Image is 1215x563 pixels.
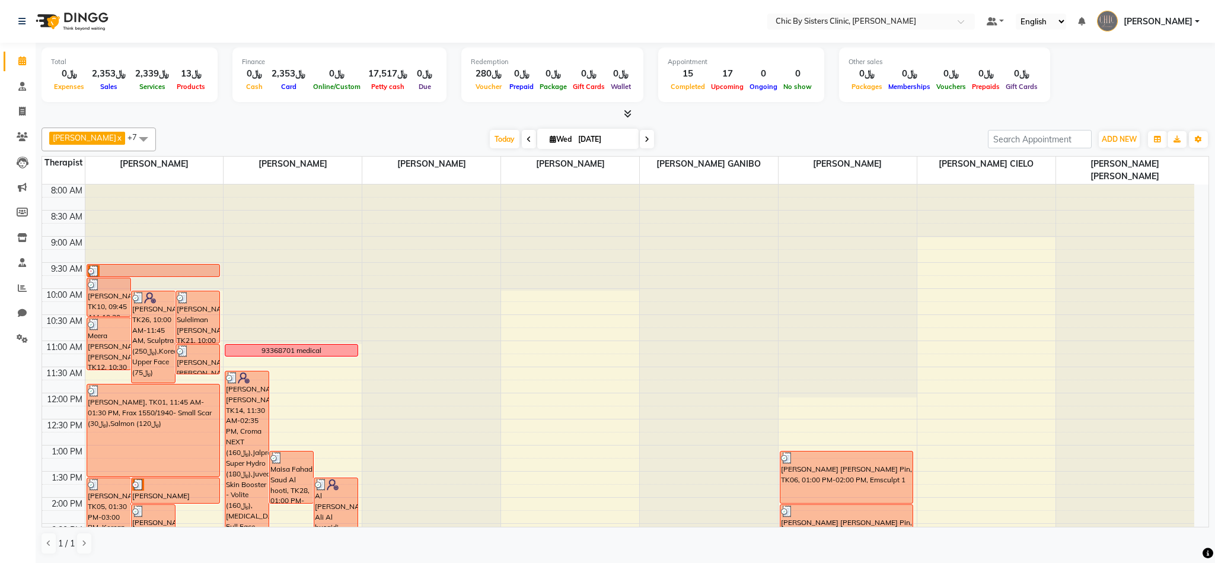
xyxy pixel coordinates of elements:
span: [PERSON_NAME] [85,157,224,171]
span: No show [780,82,815,91]
div: [PERSON_NAME] [PERSON_NAME], TK14, 11:30 AM-02:35 PM, Croma NEXT (﷼160),Jalpro Super Hydro (﷼180)... [225,371,269,534]
div: 1:00 PM [49,446,85,458]
span: Sales [97,82,120,91]
span: Online/Custom [310,82,363,91]
div: Therapist [42,157,85,169]
span: Wallet [608,82,634,91]
span: Prepaid [506,82,537,91]
span: Upcoming [708,82,747,91]
div: ﷼0 [412,67,437,81]
a: x [116,133,122,142]
span: Products [174,82,208,91]
div: [PERSON_NAME] [PERSON_NAME] Pin, TK06, 01:00 PM-02:00 PM, Emsculpt 1 [780,451,913,503]
div: ﷼280 [471,67,506,81]
div: ﷼0 [570,67,608,81]
div: [PERSON_NAME], TK05, 01:30 PM-03:00 PM, Korean Full Face (﷼120) [87,478,130,556]
div: 9:30 AM [49,263,85,275]
div: ﷼2,339 [130,67,174,81]
div: ﷼0 [310,67,363,81]
div: [PERSON_NAME] Suleliman [PERSON_NAME], TK21, 10:00 AM-11:00 AM, Derma Fillers (1 ml) - [MEDICAL_D... [176,291,219,343]
div: ﷼2,353 [267,67,310,81]
div: ﷼0 [933,67,969,81]
div: 0 [780,67,815,81]
div: 10:00 AM [44,289,85,301]
span: Prepaids [969,82,1003,91]
div: [PERSON_NAME] Musabah [PERSON_NAME] [PERSON_NAME], TK17, 01:30 PM-02:00 PM, Consultation [132,478,219,503]
div: 12:30 PM [44,419,85,432]
span: [PERSON_NAME] [362,157,500,171]
div: [PERSON_NAME], TK24, 09:30 AM-09:45 AM, Follow Up [87,265,219,276]
span: Ongoing [747,82,780,91]
div: 8:00 AM [49,185,85,197]
div: ﷼0 [537,67,570,81]
div: 93368701 medical [262,345,321,356]
span: [PERSON_NAME] [1124,15,1192,28]
span: [PERSON_NAME] [501,157,639,171]
div: 11:00 AM [44,341,85,354]
span: [PERSON_NAME] [779,157,917,171]
div: [PERSON_NAME] [PERSON_NAME] Pin, TK06, 02:00 PM-03:00 PM, Emsculpt Neo [780,505,913,556]
div: Redemption [471,57,634,67]
div: ﷼17,517 [363,67,412,81]
div: ﷼0 [849,67,885,81]
div: 17 [708,67,747,81]
div: [PERSON_NAME], TK10, 09:45 AM-10:30 AM, [MEDICAL_DATA] Full Face [87,278,130,316]
div: Appointment [668,57,815,67]
span: Card [278,82,299,91]
div: 8:30 AM [49,211,85,223]
div: [PERSON_NAME], TK01, 11:45 AM-01:30 PM, Frax 1550/1940- Small Scar (﷼30),Salmon (﷼120) [87,384,219,476]
span: 1 / 1 [58,537,75,550]
input: 2025-09-03 [575,131,634,148]
div: ﷼13 [174,67,208,81]
span: [PERSON_NAME] [224,157,362,171]
span: Memberships [885,82,933,91]
span: Petty cash [368,82,407,91]
span: Due [416,82,434,91]
button: ADD NEW [1099,131,1140,148]
div: 0 [747,67,780,81]
span: Expenses [51,82,87,91]
img: SHUBHAM SHARMA [1097,11,1118,31]
span: [PERSON_NAME] [53,133,116,142]
div: ﷼2,353 [87,67,130,81]
div: 1:30 PM [49,472,85,484]
div: ﷼0 [969,67,1003,81]
div: ﷼0 [885,67,933,81]
div: Other sales [849,57,1041,67]
div: 2:00 PM [49,498,85,510]
div: ﷼0 [506,67,537,81]
div: Meera [PERSON_NAME] [PERSON_NAME], TK12, 10:30 AM-11:30 AM, Korean Full Face (﷼120) [87,318,130,370]
div: Finance [242,57,437,67]
div: [PERSON_NAME], TK26, 10:00 AM-11:45 AM, Sculptra (﷼250),Korean Upper Face (﷼75) [132,291,175,383]
span: Voucher [473,82,505,91]
span: [PERSON_NAME] CIELO [917,157,1055,171]
div: 15 [668,67,708,81]
div: Total [51,57,208,67]
span: Package [537,82,570,91]
span: Vouchers [933,82,969,91]
span: Gift Cards [1003,82,1041,91]
div: ﷼0 [1003,67,1041,81]
div: 12:00 PM [44,393,85,406]
div: 11:30 AM [44,367,85,380]
input: Search Appointment [988,130,1092,148]
span: ADD NEW [1102,135,1137,144]
span: Today [490,130,519,148]
div: ﷼0 [608,67,634,81]
div: 9:00 AM [49,237,85,249]
span: [PERSON_NAME] GANIBO [640,157,778,171]
div: ﷼0 [51,67,87,81]
span: [PERSON_NAME] [PERSON_NAME] [1056,157,1194,184]
span: Cash [243,82,266,91]
span: Services [136,82,168,91]
img: logo [30,5,111,38]
span: Gift Cards [570,82,608,91]
span: Packages [849,82,885,91]
div: ﷼0 [242,67,267,81]
div: [PERSON_NAME] [PERSON_NAME], TK18, 11:00 AM-11:35 AM, IPL- Vascular Treatments -Medium [176,345,219,374]
span: Wed [547,135,575,144]
div: 10:30 AM [44,315,85,327]
span: +7 [127,132,146,142]
div: Maisa Fahad Saud Al hooti, TK28, 01:00 PM-02:00 PM, Jalpro Eye (﷼150) [270,451,313,503]
span: Completed [668,82,708,91]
